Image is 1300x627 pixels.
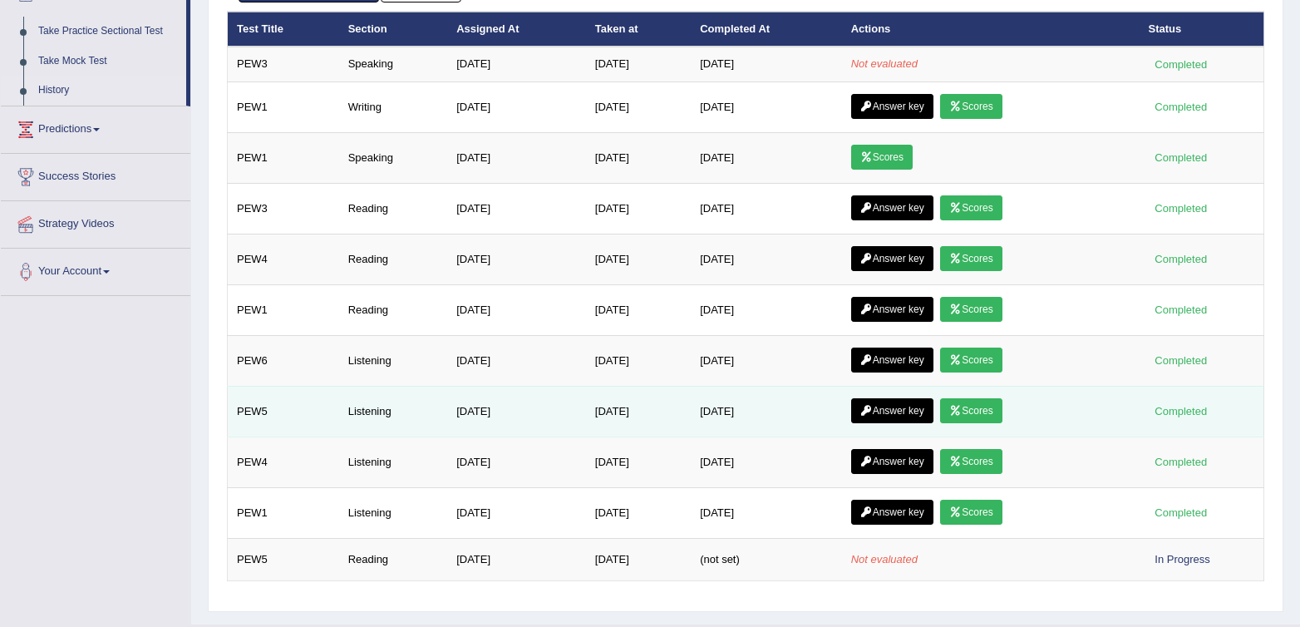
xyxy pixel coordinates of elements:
a: Success Stories [1,154,190,195]
div: Completed [1149,149,1214,166]
span: (not set) [700,553,740,565]
em: Not evaluated [851,553,918,565]
a: Scores [940,297,1002,322]
td: PEW5 [228,386,339,437]
div: Completed [1149,250,1214,268]
td: [DATE] [586,335,691,386]
td: [DATE] [691,437,842,487]
td: [DATE] [586,183,691,234]
td: [DATE] [447,335,586,386]
td: [DATE] [447,183,586,234]
td: [DATE] [586,81,691,132]
div: Completed [1149,352,1214,369]
a: Take Practice Sectional Test [31,17,186,47]
td: PEW4 [228,234,339,284]
a: Scores [940,94,1002,119]
a: Predictions [1,106,190,148]
th: Taken at [586,12,691,47]
td: PEW1 [228,132,339,183]
td: [DATE] [691,81,842,132]
a: Scores [940,195,1002,220]
td: PEW1 [228,284,339,335]
td: [DATE] [691,234,842,284]
a: Answer key [851,195,933,220]
div: Completed [1149,504,1214,521]
div: In Progress [1149,550,1217,568]
em: Not evaluated [851,57,918,70]
td: Writing [339,81,447,132]
td: [DATE] [447,538,586,580]
td: [DATE] [447,132,586,183]
td: PEW4 [228,437,339,487]
a: Strategy Videos [1,201,190,243]
th: Assigned At [447,12,586,47]
td: [DATE] [691,132,842,183]
td: [DATE] [586,386,691,437]
div: Completed [1149,56,1214,73]
div: Completed [1149,402,1214,420]
td: Listening [339,487,447,538]
td: [DATE] [586,234,691,284]
a: Answer key [851,449,933,474]
a: Answer key [851,398,933,423]
a: Take Mock Test [31,47,186,77]
td: [DATE] [586,47,691,81]
a: Scores [940,246,1002,271]
td: [DATE] [586,132,691,183]
td: Speaking [339,132,447,183]
td: [DATE] [586,487,691,538]
td: [DATE] [447,386,586,437]
td: Reading [339,538,447,580]
a: Scores [940,449,1002,474]
a: Answer key [851,94,933,119]
a: Scores [851,145,913,170]
td: PEW6 [228,335,339,386]
td: Reading [339,234,447,284]
td: [DATE] [691,386,842,437]
td: [DATE] [447,284,586,335]
a: History [31,76,186,106]
th: Completed At [691,12,842,47]
td: [DATE] [447,47,586,81]
td: [DATE] [691,284,842,335]
td: [DATE] [691,487,842,538]
td: [DATE] [447,234,586,284]
th: Test Title [228,12,339,47]
a: Answer key [851,348,933,373]
td: PEW3 [228,183,339,234]
td: [DATE] [447,487,586,538]
a: Scores [940,398,1002,423]
td: [DATE] [691,183,842,234]
a: Answer key [851,297,933,322]
td: [DATE] [447,81,586,132]
th: Actions [842,12,1140,47]
td: Reading [339,183,447,234]
div: Completed [1149,301,1214,318]
td: PEW1 [228,487,339,538]
a: Scores [940,348,1002,373]
td: PEW5 [228,538,339,580]
a: Scores [940,500,1002,525]
td: [DATE] [691,47,842,81]
td: Listening [339,386,447,437]
td: PEW1 [228,81,339,132]
th: Status [1140,12,1264,47]
div: Completed [1149,98,1214,116]
td: Reading [339,284,447,335]
a: Your Account [1,249,190,290]
td: PEW3 [228,47,339,81]
td: [DATE] [447,437,586,487]
td: [DATE] [586,437,691,487]
a: Answer key [851,246,933,271]
td: Listening [339,437,447,487]
div: Completed [1149,453,1214,471]
td: Speaking [339,47,447,81]
td: [DATE] [691,335,842,386]
td: [DATE] [586,538,691,580]
td: Listening [339,335,447,386]
a: Answer key [851,500,933,525]
td: [DATE] [586,284,691,335]
div: Completed [1149,200,1214,217]
th: Section [339,12,447,47]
